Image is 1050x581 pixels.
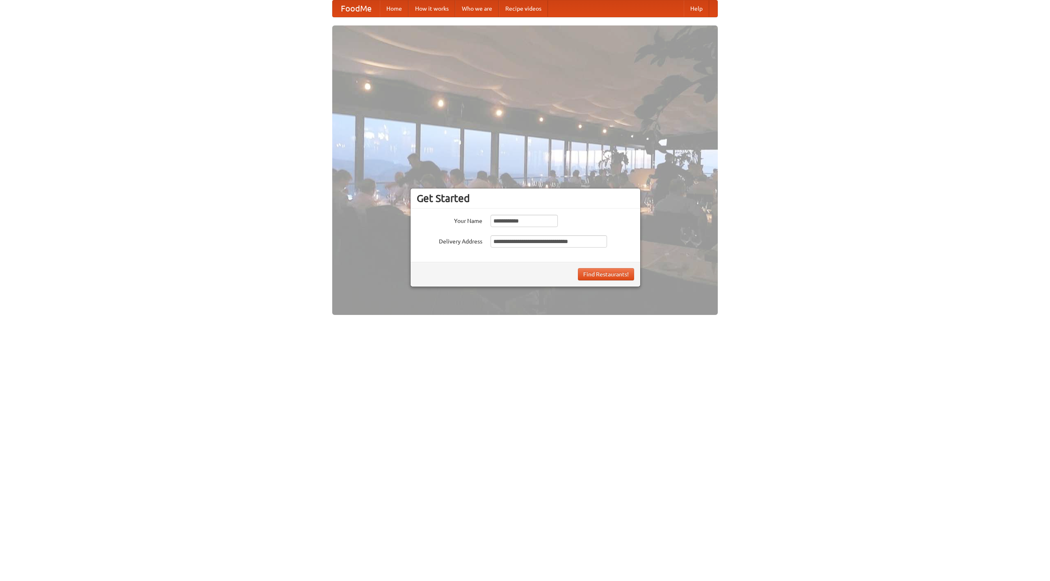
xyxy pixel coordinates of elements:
a: Help [684,0,709,17]
a: Home [380,0,409,17]
a: Recipe videos [499,0,548,17]
a: How it works [409,0,455,17]
h3: Get Started [417,192,634,204]
a: Who we are [455,0,499,17]
a: FoodMe [333,0,380,17]
label: Your Name [417,215,482,225]
label: Delivery Address [417,235,482,246]
button: Find Restaurants! [578,268,634,280]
